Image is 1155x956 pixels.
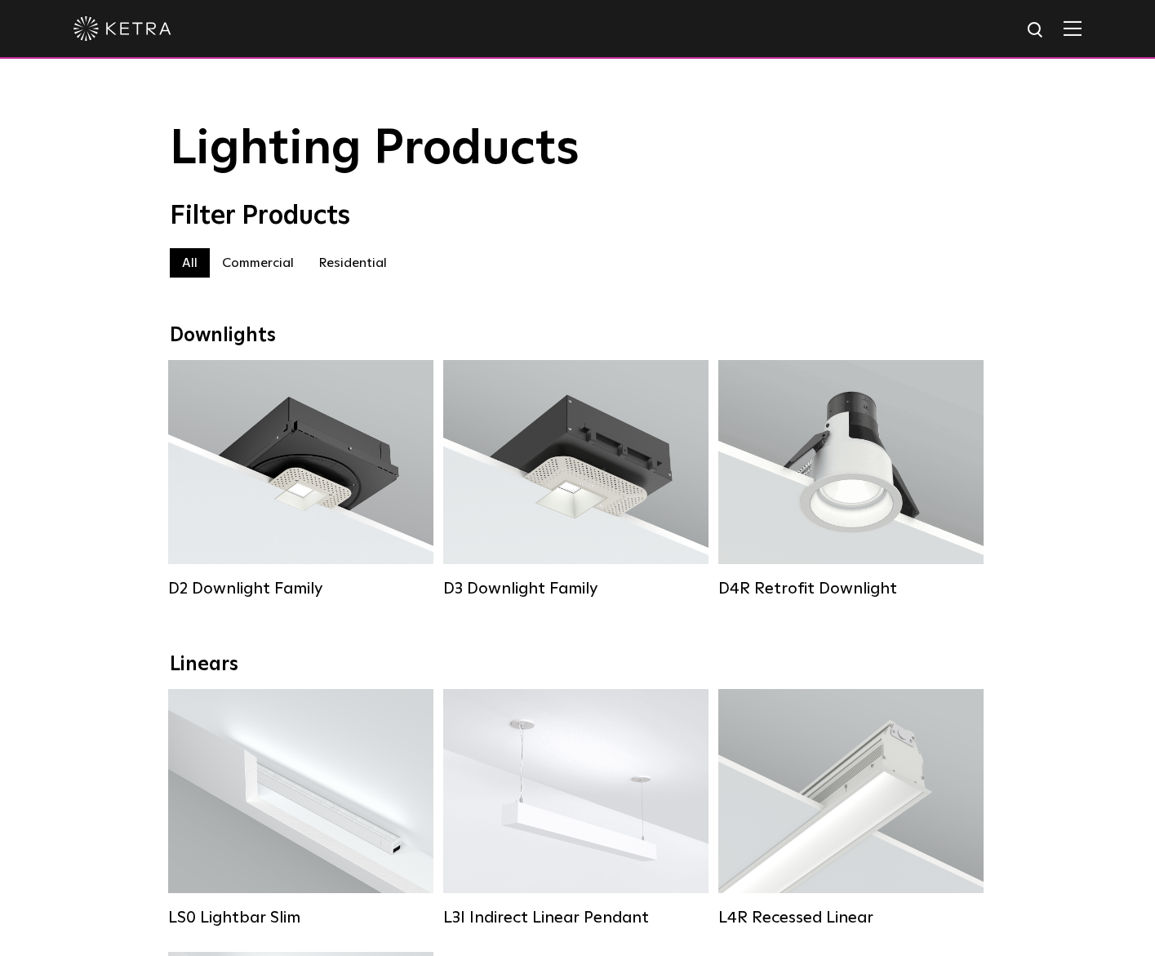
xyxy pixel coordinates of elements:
[73,16,171,41] img: ketra-logo-2019-white
[443,360,709,598] a: D3 Downlight Family Lumen Output:700 / 900 / 1100Colors:White / Black / Silver / Bronze / Paintab...
[170,248,210,278] label: All
[718,689,984,927] a: L4R Recessed Linear Lumen Output:400 / 600 / 800 / 1000Colors:White / BlackControl:Lutron Clear C...
[443,908,709,927] div: L3I Indirect Linear Pendant
[718,908,984,927] div: L4R Recessed Linear
[210,248,306,278] label: Commercial
[443,579,709,598] div: D3 Downlight Family
[168,908,433,927] div: LS0 Lightbar Slim
[443,689,709,927] a: L3I Indirect Linear Pendant Lumen Output:400 / 600 / 800 / 1000Housing Colors:White / BlackContro...
[1064,20,1082,36] img: Hamburger%20Nav.svg
[170,324,986,348] div: Downlights
[168,579,433,598] div: D2 Downlight Family
[170,653,986,677] div: Linears
[170,125,580,174] span: Lighting Products
[306,248,399,278] label: Residential
[168,360,433,598] a: D2 Downlight Family Lumen Output:1200Colors:White / Black / Gloss Black / Silver / Bronze / Silve...
[1026,20,1046,41] img: search icon
[168,689,433,927] a: LS0 Lightbar Slim Lumen Output:200 / 350Colors:White / BlackControl:X96 Controller
[718,579,984,598] div: D4R Retrofit Downlight
[170,201,986,232] div: Filter Products
[718,360,984,598] a: D4R Retrofit Downlight Lumen Output:800Colors:White / BlackBeam Angles:15° / 25° / 40° / 60°Watta...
